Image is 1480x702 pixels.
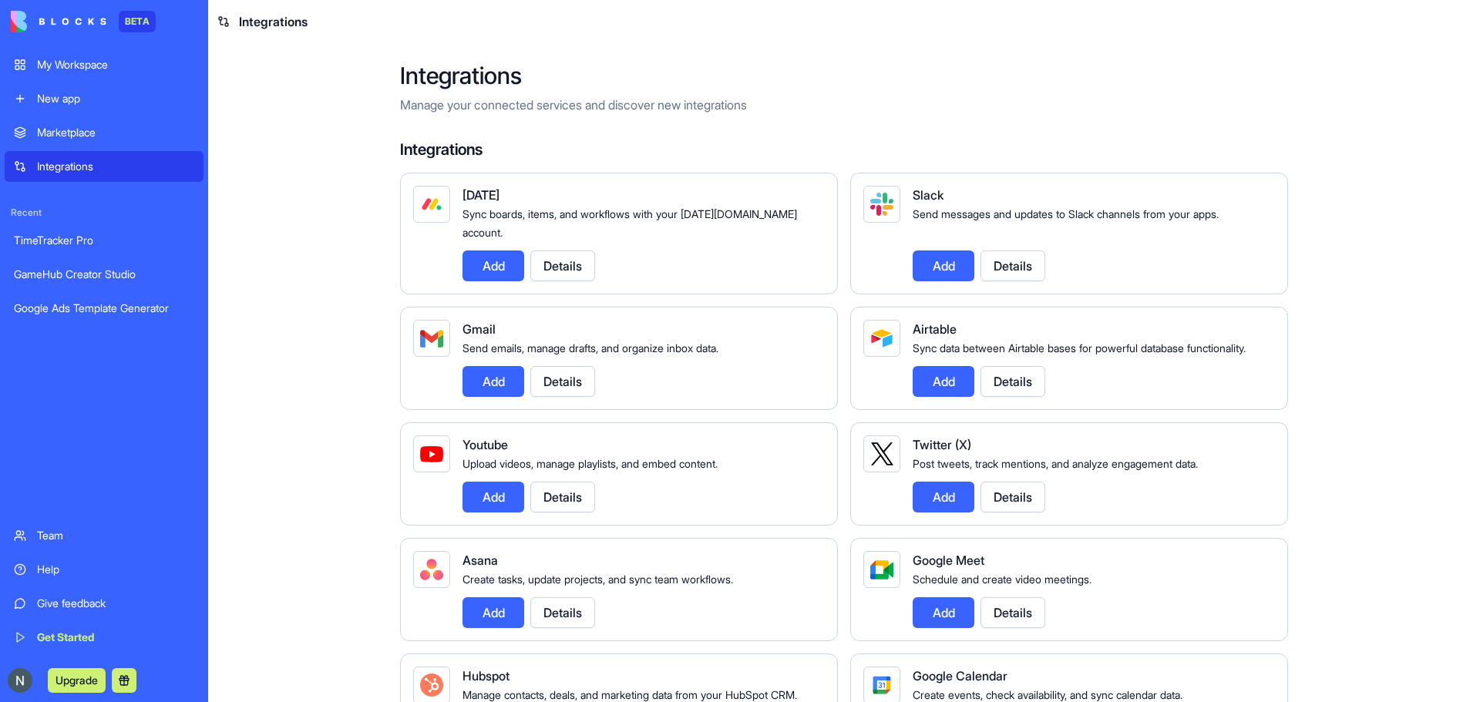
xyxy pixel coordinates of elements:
[462,457,718,470] span: Upload videos, manage playlists, and embed content.
[462,187,499,203] span: [DATE]
[913,573,1091,586] span: Schedule and create video meetings.
[462,437,508,452] span: Youtube
[37,159,194,174] div: Integrations
[913,688,1182,701] span: Create events, check availability, and sync calendar data.
[5,207,203,219] span: Recent
[462,250,524,281] button: Add
[37,562,194,577] div: Help
[980,366,1045,397] button: Details
[5,293,203,324] a: Google Ads Template Generator
[462,573,733,586] span: Create tasks, update projects, and sync team workflows.
[239,12,308,31] span: Integrations
[14,233,194,248] div: TimeTracker Pro
[913,321,957,337] span: Airtable
[980,597,1045,628] button: Details
[400,96,1288,114] p: Manage your connected services and discover new integrations
[462,341,718,354] span: Send emails, manage drafts, and organize inbox data.
[462,597,524,628] button: Add
[14,267,194,282] div: GameHub Creator Studio
[400,62,1288,89] h2: Integrations
[5,225,203,256] a: TimeTracker Pro
[11,11,156,32] a: BETA
[530,366,595,397] button: Details
[5,554,203,585] a: Help
[5,520,203,551] a: Team
[462,321,496,337] span: Gmail
[37,528,194,543] div: Team
[913,250,974,281] button: Add
[5,622,203,653] a: Get Started
[5,117,203,148] a: Marketplace
[5,259,203,290] a: GameHub Creator Studio
[530,482,595,512] button: Details
[119,11,156,32] div: BETA
[400,139,1288,160] h4: Integrations
[980,250,1045,281] button: Details
[462,553,498,568] span: Asana
[462,207,797,239] span: Sync boards, items, and workflows with your [DATE][DOMAIN_NAME] account.
[48,668,106,693] button: Upgrade
[913,553,984,568] span: Google Meet
[913,457,1198,470] span: Post tweets, track mentions, and analyze engagement data.
[14,301,194,316] div: Google Ads Template Generator
[8,668,32,693] img: ACg8ocJ9VPNtYlXAsY8izBO5hN6W0WVOcx_4_RR-4GcW2X8jo7icbA=s96-c
[11,11,106,32] img: logo
[5,83,203,114] a: New app
[913,597,974,628] button: Add
[37,91,194,106] div: New app
[530,250,595,281] button: Details
[913,668,1007,684] span: Google Calendar
[48,672,106,687] a: Upgrade
[913,187,943,203] span: Slack
[5,151,203,182] a: Integrations
[980,482,1045,512] button: Details
[5,49,203,80] a: My Workspace
[37,57,194,72] div: My Workspace
[37,630,194,645] div: Get Started
[462,482,524,512] button: Add
[462,688,797,701] span: Manage contacts, deals, and marketing data from your HubSpot CRM.
[5,588,203,619] a: Give feedback
[37,596,194,611] div: Give feedback
[462,366,524,397] button: Add
[913,341,1246,354] span: Sync data between Airtable bases for powerful database functionality.
[462,668,510,684] span: Hubspot
[37,125,194,140] div: Marketplace
[913,366,974,397] button: Add
[913,437,971,452] span: Twitter (X)
[530,597,595,628] button: Details
[913,482,974,512] button: Add
[913,207,1219,220] span: Send messages and updates to Slack channels from your apps.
